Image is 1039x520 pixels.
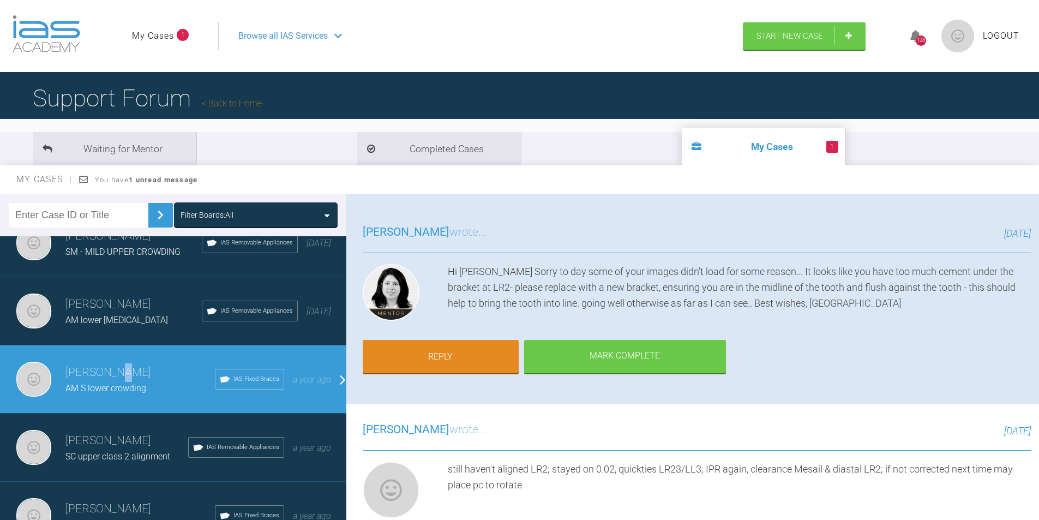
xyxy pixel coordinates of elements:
img: Billy Campbell [16,225,51,260]
li: Waiting for Mentor [33,132,196,165]
span: [DATE] [1004,425,1031,437]
h3: wrote... [363,223,487,242]
a: Logout [983,29,1019,43]
span: AM S lower crowding [65,383,146,393]
span: 1 [826,141,838,153]
span: SC upper class 2 alignment [65,451,170,462]
a: Back to Home [202,98,262,109]
span: Browse all IAS Services [238,29,328,43]
span: IAS Removable Appliances [220,238,293,248]
img: profile.png [941,20,974,52]
img: Billy Campbell [16,294,51,328]
span: AM lower [MEDICAL_DATA] [65,315,168,325]
h3: [PERSON_NAME] [65,500,215,518]
img: Billy Campbell [16,430,51,465]
img: logo-light.3e3ef733.png [13,15,80,52]
span: a year ago [293,374,331,385]
span: IAS Fixed Braces [233,374,279,384]
span: [PERSON_NAME] [363,225,449,238]
span: IAS Removable Appliances [207,443,279,452]
span: IAS Removable Appliances [220,306,293,316]
span: My Cases [16,174,73,184]
input: Enter Case ID or Title [9,203,148,228]
img: Billy Campbell [16,362,51,397]
strong: 1 unread message [129,176,197,184]
a: Reply [363,340,519,374]
span: [DATE] [307,306,331,316]
img: chevronRight.28bd32b0.svg [152,206,169,224]
span: SM - MILD UPPER CROWDING [65,247,181,257]
span: a year ago [293,443,331,453]
div: Hi [PERSON_NAME] Sorry to day some of your images didn't load for some reason... It looks like yo... [448,264,1031,325]
span: [DATE] [1004,228,1031,239]
h1: Support Forum [33,79,262,117]
span: [PERSON_NAME] [363,423,449,436]
span: You have [95,176,198,184]
a: Start New Case [743,22,866,50]
img: Billy Campbell [363,462,419,518]
span: [DATE] [307,238,331,248]
h3: [PERSON_NAME] [65,432,188,450]
div: 128 [916,35,926,46]
span: Start New Case [756,31,823,41]
h3: wrote... [363,421,487,439]
h3: [PERSON_NAME] [65,227,202,246]
img: Hooria Olsen [363,264,419,321]
div: Mark Complete [524,340,726,374]
div: Filter Boards: All [181,209,233,221]
li: Completed Cases [357,132,521,165]
li: My Cases [682,128,845,165]
h3: [PERSON_NAME] [65,295,202,314]
span: 1 [177,29,189,41]
a: My Cases [132,29,174,43]
h3: [PERSON_NAME] [65,363,215,382]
